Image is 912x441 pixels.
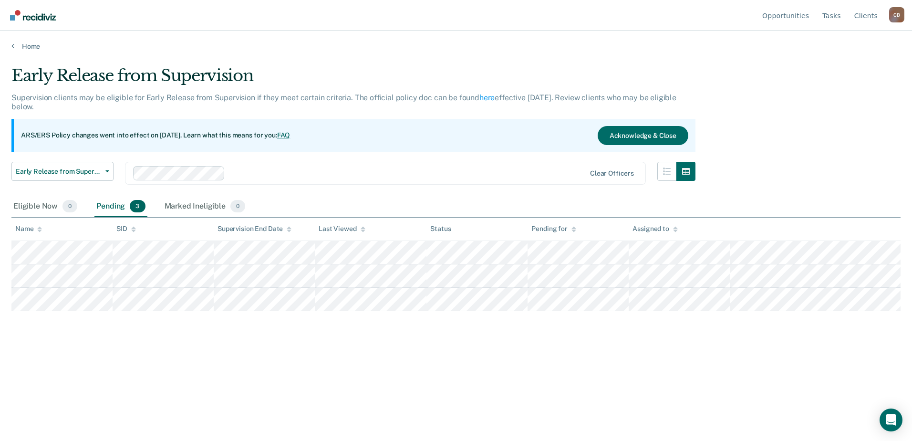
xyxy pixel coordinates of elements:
div: Supervision End Date [218,225,291,233]
span: 0 [62,200,77,212]
div: Clear officers [590,169,634,178]
span: 0 [230,200,245,212]
span: 3 [130,200,145,212]
div: Name [15,225,42,233]
div: Open Intercom Messenger [880,409,902,431]
button: Acknowledge & Close [598,126,688,145]
div: Assigned to [632,225,677,233]
div: Pending for [531,225,576,233]
div: Eligible Now0 [11,196,79,217]
button: Profile dropdown button [889,7,904,22]
div: Pending3 [94,196,147,217]
div: SID [116,225,136,233]
span: Early Release from Supervision [16,168,102,176]
div: Status [430,225,451,233]
div: C B [889,7,904,22]
a: here [479,93,495,102]
div: Marked Ineligible0 [163,196,248,217]
p: Supervision clients may be eligible for Early Release from Supervision if they meet certain crite... [11,93,676,111]
a: Home [11,42,901,51]
img: Recidiviz [10,10,56,21]
div: Last Viewed [319,225,365,233]
p: ARS/ERS Policy changes went into effect on [DATE]. Learn what this means for you: [21,131,290,140]
a: FAQ [277,131,290,139]
div: Early Release from Supervision [11,66,695,93]
button: Early Release from Supervision [11,162,114,181]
